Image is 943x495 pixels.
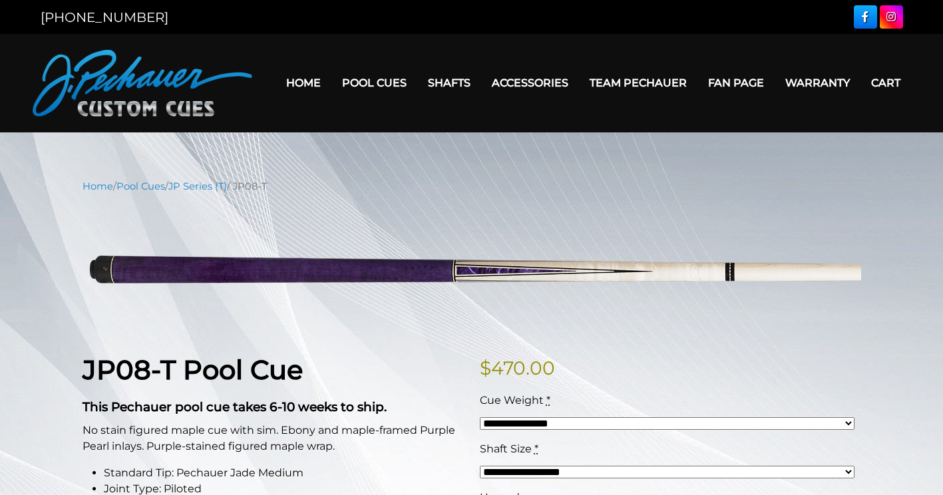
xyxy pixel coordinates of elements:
nav: Breadcrumb [83,179,861,194]
a: Accessories [481,66,579,100]
strong: This Pechauer pool cue takes 6-10 weeks to ship. [83,399,387,414]
li: Standard Tip: Pechauer Jade Medium [104,465,464,481]
a: Fan Page [697,66,775,100]
a: Pool Cues [116,180,165,192]
span: $ [480,357,491,379]
a: Shafts [417,66,481,100]
a: Home [83,180,113,192]
bdi: 470.00 [480,357,555,379]
a: Pool Cues [331,66,417,100]
span: Shaft Size [480,442,532,455]
abbr: required [534,442,538,455]
img: jp08-T.png [83,204,861,333]
a: Warranty [775,66,860,100]
span: Cue Weight [480,394,544,407]
img: Pechauer Custom Cues [33,50,252,116]
a: Cart [860,66,911,100]
strong: JP08-T Pool Cue [83,353,303,386]
a: JP Series (T) [168,180,227,192]
a: Team Pechauer [579,66,697,100]
abbr: required [546,394,550,407]
a: Home [276,66,331,100]
a: [PHONE_NUMBER] [41,9,168,25]
p: No stain figured maple cue with sim. Ebony and maple-framed Purple Pearl inlays. Purple-stained f... [83,422,464,454]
